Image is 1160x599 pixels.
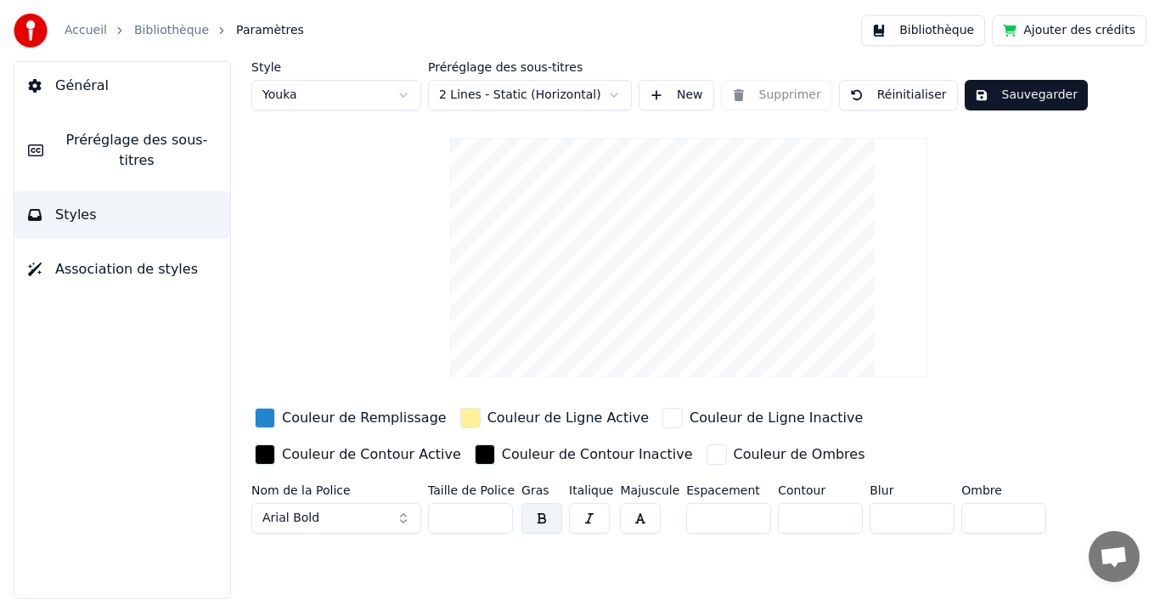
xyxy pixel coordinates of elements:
[690,408,863,428] div: Couleur de Ligne Inactive
[686,484,771,496] label: Espacement
[961,484,1046,496] label: Ombre
[1089,531,1140,582] div: Ouvrir le chat
[659,404,866,432] button: Couleur de Ligne Inactive
[55,259,198,280] span: Association de styles
[262,510,319,527] span: Arial Bold
[839,80,958,110] button: Réinitialiser
[471,441,696,468] button: Couleur de Contour Inactive
[14,14,48,48] img: youka
[870,484,954,496] label: Blur
[569,484,613,496] label: Italique
[55,205,97,225] span: Styles
[251,441,465,468] button: Couleur de Contour Active
[778,484,863,496] label: Contour
[502,444,693,465] div: Couleur de Contour Inactive
[65,22,107,39] a: Accueil
[992,15,1146,46] button: Ajouter des crédits
[703,441,869,468] button: Couleur de Ombres
[14,62,230,110] button: Général
[620,484,679,496] label: Majuscule
[861,15,985,46] button: Bibliothèque
[251,61,421,73] label: Style
[14,116,230,184] button: Préréglage des sous-titres
[251,404,450,432] button: Couleur de Remplissage
[134,22,209,39] a: Bibliothèque
[428,61,632,73] label: Préréglage des sous-titres
[428,484,515,496] label: Taille de Police
[282,408,447,428] div: Couleur de Remplissage
[521,484,562,496] label: Gras
[65,22,304,39] nav: breadcrumb
[282,444,461,465] div: Couleur de Contour Active
[14,191,230,239] button: Styles
[55,76,109,96] span: Général
[14,246,230,293] button: Association de styles
[251,484,421,496] label: Nom de la Police
[57,130,217,171] span: Préréglage des sous-titres
[639,80,714,110] button: New
[965,80,1088,110] button: Sauvegarder
[236,22,304,39] span: Paramètres
[734,444,865,465] div: Couleur de Ombres
[487,408,649,428] div: Couleur de Ligne Active
[457,404,652,432] button: Couleur de Ligne Active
